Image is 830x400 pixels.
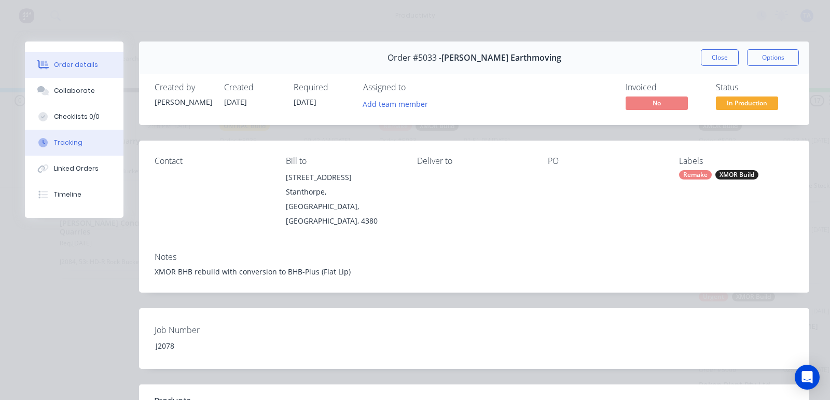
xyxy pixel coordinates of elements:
span: [DATE] [224,97,247,107]
button: Linked Orders [25,156,123,182]
div: Required [294,82,351,92]
div: Timeline [54,190,81,199]
span: [PERSON_NAME] Earthmoving [441,53,561,63]
button: Close [701,49,739,66]
div: Invoiced [626,82,703,92]
div: Open Intercom Messenger [795,365,820,390]
div: Checklists 0/0 [54,112,100,121]
div: Tracking [54,138,82,147]
button: Add team member [357,96,434,111]
span: Order #5033 - [388,53,441,63]
div: Deliver to [417,156,532,166]
label: Job Number [155,324,284,336]
div: Contact [155,156,269,166]
button: Order details [25,52,123,78]
button: Checklists 0/0 [25,104,123,130]
div: PO [548,156,662,166]
div: [PERSON_NAME] [155,96,212,107]
div: Stanthorpe, [GEOGRAPHIC_DATA], [GEOGRAPHIC_DATA], 4380 [286,185,400,228]
div: Labels [679,156,794,166]
div: Order details [54,60,98,70]
button: Options [747,49,799,66]
div: J2078 [147,338,277,353]
div: [STREET_ADDRESS]Stanthorpe, [GEOGRAPHIC_DATA], [GEOGRAPHIC_DATA], 4380 [286,170,400,228]
div: Status [716,82,794,92]
button: Collaborate [25,78,123,104]
div: [STREET_ADDRESS] [286,170,400,185]
button: Tracking [25,130,123,156]
button: Add team member [363,96,434,111]
div: Notes [155,252,794,262]
div: XMOR BHB rebuild with conversion to BHB-Plus (Flat Lip) [155,266,794,277]
div: Created [224,82,281,92]
div: Created by [155,82,212,92]
div: Assigned to [363,82,467,92]
div: Collaborate [54,86,95,95]
button: Timeline [25,182,123,208]
div: Remake [679,170,712,180]
span: In Production [716,96,778,109]
div: Bill to [286,156,400,166]
div: Linked Orders [54,164,99,173]
span: [DATE] [294,97,316,107]
div: XMOR Build [715,170,758,180]
span: No [626,96,688,109]
button: In Production [716,96,778,112]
